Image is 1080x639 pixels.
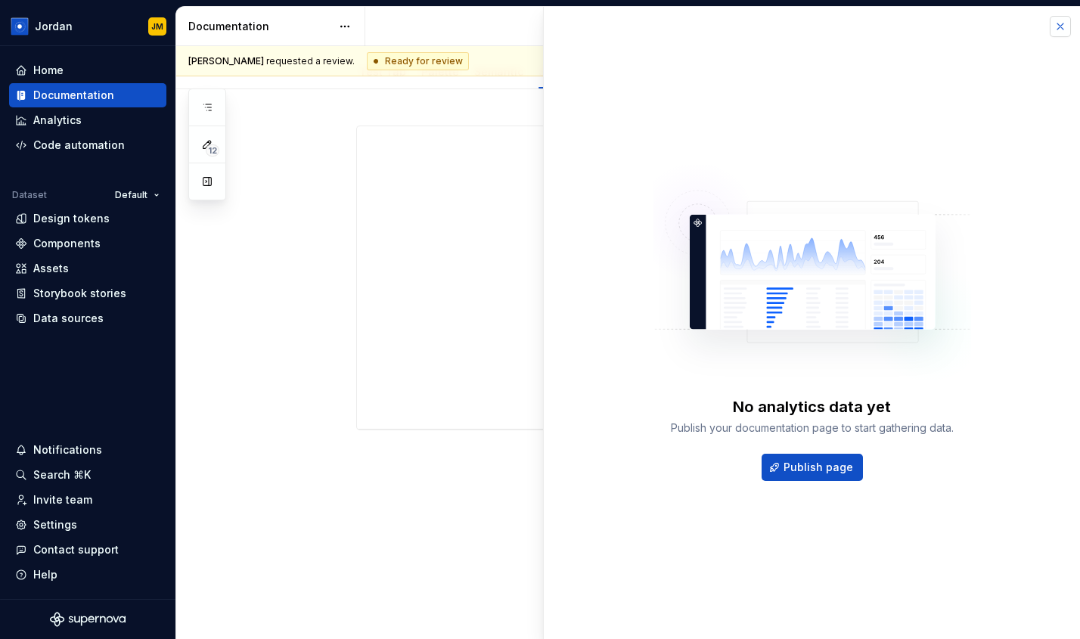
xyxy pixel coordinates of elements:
[9,206,166,231] a: Design tokens
[33,442,102,458] div: Notifications
[188,55,264,67] span: [PERSON_NAME]
[50,612,126,627] svg: Supernova Logo
[9,133,166,157] a: Code automation
[33,517,77,532] div: Settings
[9,438,166,462] button: Notifications
[12,189,47,201] div: Dataset
[35,19,73,34] div: Jordan
[9,488,166,512] a: Invite team
[33,467,91,482] div: Search ⌘K
[33,211,110,226] div: Design tokens
[33,286,126,301] div: Storybook stories
[188,55,355,67] span: requested a review.
[33,567,57,582] div: Help
[11,17,29,36] img: 049812b6-2877-400d-9dc9-987621144c16.png
[9,231,166,256] a: Components
[108,185,166,206] button: Default
[151,20,163,33] div: JM
[33,88,114,103] div: Documentation
[9,83,166,107] a: Documentation
[9,281,166,306] a: Storybook stories
[762,454,863,481] button: Publish page
[33,542,119,557] div: Contact support
[671,420,954,436] div: Publish your documentation page to start gathering data.
[33,63,64,78] div: Home
[733,396,891,417] div: No analytics data yet
[367,52,469,70] div: Ready for review
[9,513,166,537] a: Settings
[9,108,166,132] a: Analytics
[3,10,172,42] button: JordanJM
[33,113,82,128] div: Analytics
[115,189,147,201] span: Default
[9,538,166,562] button: Contact support
[9,58,166,82] a: Home
[188,19,331,34] div: Documentation
[33,492,92,507] div: Invite team
[784,460,853,475] span: Publish page
[9,306,166,330] a: Data sources
[33,236,101,251] div: Components
[33,138,125,153] div: Code automation
[9,563,166,587] button: Help
[33,311,104,326] div: Data sources
[206,144,219,157] span: 12
[9,463,166,487] button: Search ⌘K
[9,256,166,281] a: Assets
[33,261,69,276] div: Assets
